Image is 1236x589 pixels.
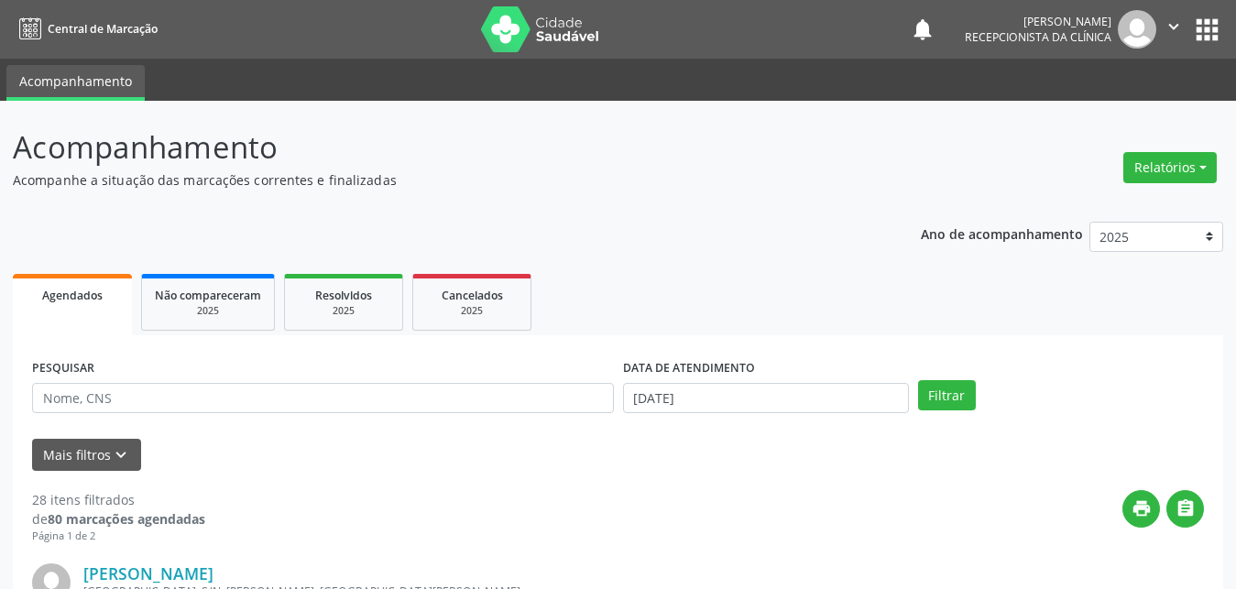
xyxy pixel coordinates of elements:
p: Acompanhe a situação das marcações correntes e finalizadas [13,170,860,190]
button:  [1156,10,1191,49]
input: Selecione um intervalo [623,383,909,414]
button: Mais filtroskeyboard_arrow_down [32,439,141,471]
i: print [1132,498,1152,518]
div: 2025 [298,304,389,318]
a: [PERSON_NAME] [83,563,213,584]
div: Página 1 de 2 [32,529,205,544]
input: Nome, CNS [32,383,614,414]
div: 28 itens filtrados [32,490,205,509]
div: 2025 [426,304,518,318]
span: Resolvidos [315,288,372,303]
a: Acompanhamento [6,65,145,101]
i:  [1164,16,1184,37]
strong: 80 marcações agendadas [48,510,205,528]
div: 2025 [155,304,261,318]
button: Relatórios [1123,152,1217,183]
button: Filtrar [918,380,976,411]
i: keyboard_arrow_down [111,445,131,465]
label: DATA DE ATENDIMENTO [623,354,755,383]
button: apps [1191,14,1223,46]
a: Central de Marcação [13,14,158,44]
button:  [1166,490,1204,528]
span: Recepcionista da clínica [965,29,1111,45]
label: PESQUISAR [32,354,94,383]
span: Central de Marcação [48,21,158,37]
span: Não compareceram [155,288,261,303]
button: notifications [910,16,935,42]
i:  [1176,498,1196,518]
div: [PERSON_NAME] [965,14,1111,29]
p: Acompanhamento [13,125,860,170]
p: Ano de acompanhamento [921,222,1083,245]
button: print [1122,490,1160,528]
span: Cancelados [442,288,503,303]
div: de [32,509,205,529]
span: Agendados [42,288,103,303]
img: img [1118,10,1156,49]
